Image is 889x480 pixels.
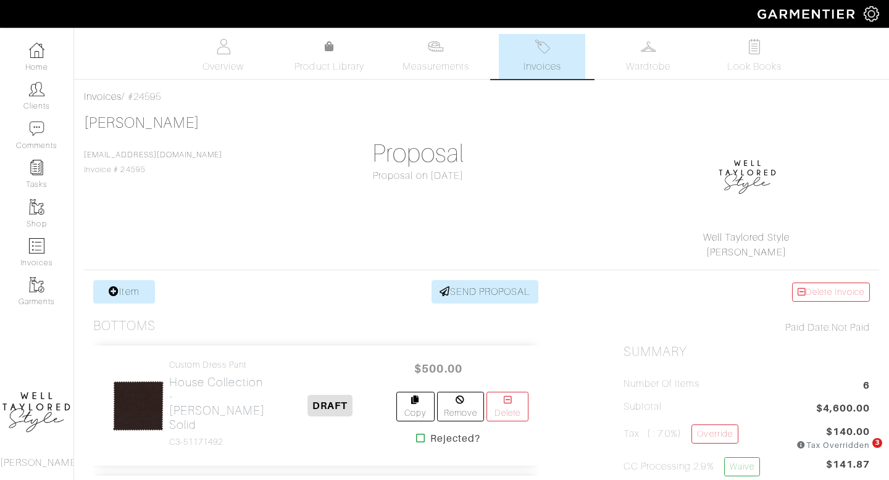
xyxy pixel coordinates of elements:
[706,247,787,258] a: [PERSON_NAME]
[796,439,870,451] div: Tax Overridden
[437,392,485,421] a: Remove
[29,238,44,254] img: orders-icon-0abe47150d42831381b5fb84f609e132dff9fe21cb692f30cb5eec754e2cba89.png
[432,280,539,304] a: SEND PROPOSAL
[393,34,480,79] a: Measurements
[847,438,877,468] iframe: Intercom live chat
[29,43,44,58] img: dashboard-icon-dbcd8f5a0b271acd01030246c82b418ddd0df26cd7fceb0bd07c9910d44c42f6.png
[93,318,156,334] h3: Bottoms
[486,392,528,421] a: Delete
[727,59,782,74] span: Look Books
[626,59,670,74] span: Wardrobe
[703,232,790,243] a: Well Taylored Style
[641,39,656,54] img: wardrobe-487a4870c1b7c33e795ec22d11cfc2ed9d08956e64fb3008fe2437562e282088.svg
[524,59,561,74] span: Invoices
[872,438,882,448] span: 3
[724,457,760,476] a: Waive
[864,6,879,22] img: gear-icon-white-bd11855cb880d31180b6d7d6211b90ccbf57a29d726f0c71d8c61bd08dd39cc2.png
[169,360,265,370] h4: Custom Dress Pant
[863,378,870,395] span: 6
[605,34,691,79] a: Wardrobe
[84,89,879,104] div: / #24595
[93,280,155,304] a: Item
[29,160,44,175] img: reminder-icon-8004d30b9f0a5d33ae49ab947aed9ed385cf756f9e5892f1edd6e32f2345188e.png
[84,151,222,159] a: [EMAIL_ADDRESS][DOMAIN_NAME]
[29,121,44,136] img: comment-icon-a0a6a9ef722e966f86d9cbdc48e553b5cf19dbc54f86b18d962a5391bc8f6eb6.png
[295,139,541,168] h1: Proposal
[499,34,585,79] a: Invoices
[624,401,662,413] h5: Subtotal
[535,39,550,54] img: orders-27d20c2124de7fd6de4e0e44c1d41de31381a507db9b33961299e4e07d508b8c.svg
[29,199,44,215] img: garments-icon-b7da505a4dc4fd61783c78ac3ca0ef83fa9d6f193b1c9dc38574b1d14d53ca28.png
[816,401,870,418] span: $4,600.00
[215,39,231,54] img: basicinfo-40fd8af6dae0f16599ec9e87c0ef1c0a1fdea2edbe929e3d69a839185d80c458.svg
[169,360,265,447] a: Custom Dress Pant House Collection - [PERSON_NAME] Solid C3-51171492
[430,431,480,446] strong: Rejected?
[717,144,778,205] img: 1593278135251.png.png
[169,375,265,432] h2: House Collection - [PERSON_NAME] Solid
[307,395,353,416] span: DRAFT
[29,277,44,292] img: garments-icon-b7da505a4dc4fd61783c78ac3ca0ef83fa9d6f193b1c9dc38574b1d14d53ca28.png
[396,392,435,421] a: Copy
[84,115,199,131] a: [PERSON_NAME]
[624,457,760,476] h5: CC Processing 2.9%
[624,344,870,360] h2: Summary
[691,424,738,444] a: Override
[169,437,265,447] h4: C3-51171492
[401,355,475,382] span: $500.00
[84,91,122,102] a: Invoices
[711,34,798,79] a: Look Books
[202,59,244,74] span: Overview
[180,34,267,79] a: Overview
[294,59,364,74] span: Product Library
[785,322,832,333] span: Paid Date:
[286,39,373,74] a: Product Library
[29,81,44,97] img: clients-icon-6bae9207a08558b7cb47a8932f037763ab4055f8c8b6bfacd5dc20c3e0201464.png
[792,283,870,302] a: Delete Invoice
[84,151,222,174] span: Invoice # 24595
[112,380,164,432] img: 1kbKZms3pJtyGk2sR3s2r4hi
[295,168,541,183] div: Proposal on [DATE]
[403,59,470,74] span: Measurements
[428,39,443,54] img: measurements-466bbee1fd09ba9460f595b01e5d73f9e2bff037440d3c8f018324cb6cdf7a4a.svg
[747,39,762,54] img: todo-9ac3debb85659649dc8f770b8b6100bb5dab4b48dedcbae339e5042a72dfd3cc.svg
[624,424,738,446] h5: Tax ( : 7.0%)
[826,424,870,439] span: $140.00
[624,378,700,390] h5: Number of Items
[751,3,864,25] img: garmentier-logo-header-white-b43fb05a5012e4ada735d5af1a66efaba907eab6374d6393d1fbf88cb4ef424d.png
[624,320,870,335] div: Not Paid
